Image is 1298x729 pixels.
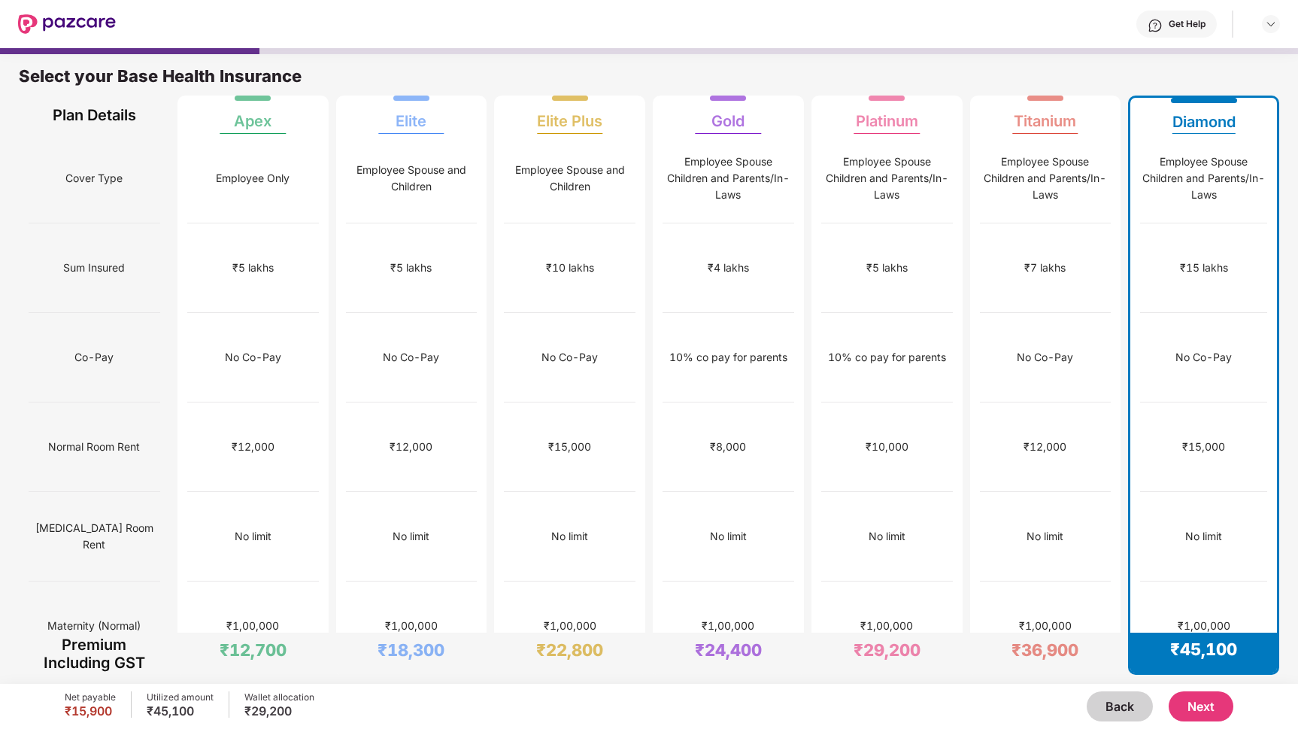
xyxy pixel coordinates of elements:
div: ₹12,000 [232,439,274,455]
div: ₹15 lakhs [1180,260,1228,276]
span: Maternity (Normal) [47,612,141,640]
div: ₹7 lakhs [1024,260,1066,276]
div: Employee Spouse Children and Parents/In-Laws [980,153,1111,203]
img: svg+xml;base64,PHN2ZyBpZD0iSGVscC0zMngzMiIgeG1sbnM9Imh0dHA6Ly93d3cudzMub3JnLzIwMDAvc3ZnIiB3aWR0aD... [1148,18,1163,33]
div: ₹4 lakhs [708,260,749,276]
div: ₹24,400 [695,639,762,661]
div: Premium Including GST [29,633,160,675]
div: Wallet allocation [244,691,314,703]
img: New Pazcare Logo [18,14,116,34]
div: Titanium [1014,100,1076,130]
div: ₹5 lakhs [390,260,432,276]
div: No limit [393,528,429,545]
div: ₹1,00,000 [226,618,279,634]
div: ₹1,00,000 [1178,618,1230,634]
div: Apex [234,100,271,130]
div: ₹1,00,000 [702,618,754,634]
div: Plan Details [29,96,160,134]
div: No Co-Pay [383,349,439,366]
div: ₹22,800 [536,639,603,661]
div: No Co-Pay [1017,349,1073,366]
div: 10% co pay for parents [669,349,787,366]
div: No limit [1185,528,1222,545]
div: Employee Spouse and Children [346,162,478,195]
div: ₹5 lakhs [232,260,274,276]
span: [MEDICAL_DATA] Room Rent [29,514,160,559]
div: No limit [551,528,588,545]
div: ₹12,000 [390,439,432,455]
div: ₹10,000 [866,439,908,455]
div: 10% co pay for parents [828,349,946,366]
div: No limit [710,528,747,545]
div: ₹29,200 [244,703,314,718]
div: ₹1,00,000 [544,618,596,634]
div: ₹8,000 [710,439,746,455]
div: ₹12,000 [1024,439,1066,455]
div: ₹5 lakhs [866,260,908,276]
div: ₹45,100 [1170,639,1237,660]
div: ₹1,00,000 [1019,618,1072,634]
div: Employee Spouse Children and Parents/In-Laws [821,153,953,203]
div: ₹45,100 [147,703,214,718]
div: Elite [396,100,426,130]
div: ₹15,000 [548,439,591,455]
div: ₹36,900 [1011,639,1078,661]
img: svg+xml;base64,PHN2ZyBpZD0iRHJvcGRvd24tMzJ4MzIiIHhtbG5zPSJodHRwOi8vd3d3LnczLm9yZy8yMDAwL3N2ZyIgd2... [1265,18,1277,30]
div: Employee Only [216,170,290,187]
div: Select your Base Health Insurance [19,65,1279,96]
button: Next [1169,691,1233,721]
div: No Co-Pay [1175,349,1232,366]
div: Elite Plus [537,100,602,130]
span: Normal Room Rent [48,433,140,461]
div: Net payable [65,691,116,703]
button: Back [1087,691,1153,721]
div: No limit [1027,528,1063,545]
div: No limit [235,528,271,545]
div: ₹1,00,000 [860,618,913,634]
div: No Co-Pay [541,349,598,366]
div: ₹12,700 [220,639,287,661]
span: Sum Insured [63,254,125,282]
div: Gold [711,100,745,130]
div: No Co-Pay [225,349,281,366]
div: Platinum [856,100,918,130]
div: Employee Spouse Children and Parents/In-Laws [663,153,794,203]
div: Utilized amount [147,691,214,703]
div: ₹18,300 [378,639,444,661]
div: ₹15,000 [1182,439,1225,455]
div: ₹29,200 [854,639,920,661]
div: ₹15,900 [65,703,116,718]
div: Employee Spouse and Children [504,162,635,195]
span: Co-Pay [74,343,114,372]
div: Diamond [1172,101,1236,131]
div: No limit [869,528,905,545]
div: ₹1,00,000 [385,618,438,634]
div: ₹10 lakhs [546,260,594,276]
div: Get Help [1169,18,1206,30]
span: Cover Type [65,164,123,193]
div: Employee Spouse Children and Parents/In-Laws [1140,153,1267,203]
